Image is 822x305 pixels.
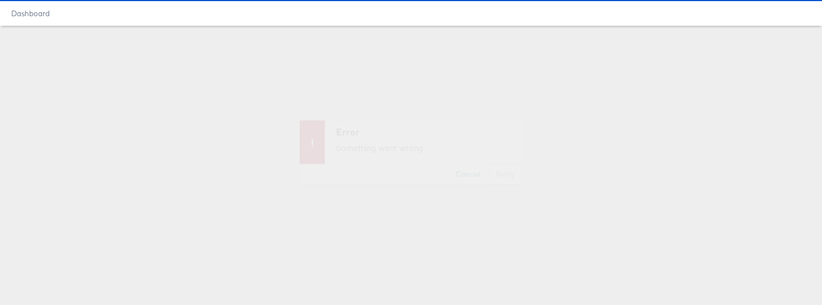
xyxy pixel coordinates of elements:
button: Retry [488,154,522,174]
div: Error [336,116,517,128]
button: Cancel [448,154,488,174]
p: Something went wrong [336,132,517,143]
a: Dashboard [11,9,50,18]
